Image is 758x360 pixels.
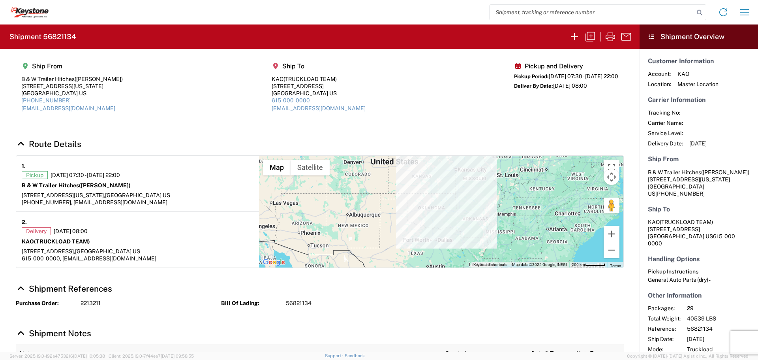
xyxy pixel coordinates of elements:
[648,335,681,343] span: Ship Date:
[660,219,713,225] span: (TRUCKLOAD TEAM)
[689,140,707,147] span: [DATE]
[627,352,749,360] span: Copyright © [DATE]-[DATE] Agistix Inc., All Rights Reserved
[687,346,754,353] span: Truckload
[512,262,567,267] span: Map data ©2025 Google, INEGI
[105,192,170,198] span: [GEOGRAPHIC_DATA] US
[677,81,719,88] span: Master Location
[22,255,253,262] div: 615-000-0000, [EMAIL_ADDRESS][DOMAIN_NAME]
[572,262,585,267] span: 200 km
[648,119,683,126] span: Carrier Name:
[22,161,26,171] strong: 1.
[648,109,683,116] span: Tracking No:
[22,192,105,198] span: [STREET_ADDRESS][US_STATE],
[272,75,366,83] div: KAO
[161,354,194,358] span: [DATE] 09:58:55
[21,105,115,111] a: [EMAIL_ADDRESS][DOMAIN_NAME]
[291,160,330,175] button: Show satellite imagery
[648,70,671,77] span: Account:
[640,25,758,49] header: Shipment Overview
[648,155,750,163] h5: Ship From
[648,176,730,183] span: [STREET_ADDRESS][US_STATE]
[677,70,719,77] span: KAO
[325,353,345,358] a: Support
[648,57,750,65] h5: Customer Information
[22,238,90,245] strong: KAO
[272,97,310,104] a: 615-000-0000
[648,169,750,197] address: [GEOGRAPHIC_DATA] US
[16,139,81,149] a: Hide Details
[345,353,365,358] a: Feedback
[272,90,366,97] div: [GEOGRAPHIC_DATA] US
[22,171,48,179] span: Pickup
[22,217,27,227] strong: 2.
[272,83,366,90] div: [STREET_ADDRESS]
[648,205,750,213] h5: Ship To
[21,62,123,70] h5: Ship From
[687,335,754,343] span: [DATE]
[648,169,701,175] span: B & W Trailer Hitches
[16,328,91,338] a: Hide Details
[283,76,337,82] span: (TRUCKLOAD TEAM)
[34,238,90,245] span: (TRUCKLOAD TEAM)
[54,228,88,235] span: [DATE] 08:00
[687,305,754,312] span: 29
[473,262,507,268] button: Keyboard shortcuts
[272,62,366,70] h5: Ship To
[610,264,621,268] a: Terms
[648,219,713,232] span: KAO [STREET_ADDRESS]
[263,160,291,175] button: Show street map
[272,105,366,111] a: [EMAIL_ADDRESS][DOMAIN_NAME]
[549,73,618,79] span: [DATE] 07:30 - [DATE] 22:00
[687,325,754,332] span: 56821134
[490,5,694,20] input: Shipment, tracking or reference number
[514,62,618,70] h5: Pickup and Delivery
[648,219,750,247] address: [GEOGRAPHIC_DATA] US
[261,257,287,268] a: Open this area in Google Maps (opens a new window)
[655,190,705,197] span: [PHONE_NUMBER]
[286,300,311,307] span: 56821134
[701,169,749,175] span: ([PERSON_NAME])
[648,233,737,247] span: 615-000-0000
[81,300,101,307] span: 2213211
[604,198,619,213] button: Drag Pegman onto the map to open Street View
[648,96,750,104] h5: Carrier Information
[51,172,120,179] span: [DATE] 07:30 - [DATE] 22:00
[261,257,287,268] img: Google
[21,75,123,83] div: B & W Trailer Hitches
[604,160,619,175] button: Toggle fullscreen view
[648,292,750,299] h5: Other Information
[648,305,681,312] span: Packages:
[221,300,280,307] strong: Bill Of Lading:
[648,276,750,283] div: General Auto Parts (dry) -
[604,226,619,242] button: Zoom in
[9,354,105,358] span: Server: 2025.19.0-192a4753216
[21,83,123,90] div: [STREET_ADDRESS][US_STATE]
[687,315,754,322] span: 40539 LBS
[514,83,553,89] span: Deliver By Date:
[648,140,683,147] span: Delivery Date:
[21,97,71,104] a: [PHONE_NUMBER]
[22,182,131,188] strong: B & W Trailer Hitches
[648,325,681,332] span: Reference:
[75,248,140,254] span: [GEOGRAPHIC_DATA] US
[648,346,681,353] span: Mode:
[648,255,750,263] h5: Handling Options
[604,242,619,258] button: Zoom out
[22,227,51,235] span: Delivery
[514,74,549,79] span: Pickup Period:
[16,300,75,307] strong: Purchase Order:
[79,182,131,188] span: ([PERSON_NAME])
[22,248,75,254] span: [STREET_ADDRESS],
[16,284,112,294] a: Hide Details
[553,83,587,89] span: [DATE] 08:00
[569,262,608,268] button: Map Scale: 200 km per 47 pixels
[648,315,681,322] span: Total Weight:
[109,354,194,358] span: Client: 2025.19.0-7f44ea7
[21,90,123,97] div: [GEOGRAPHIC_DATA] US
[648,268,750,275] h6: Pickup Instructions
[604,169,619,185] button: Map camera controls
[648,81,671,88] span: Location:
[22,199,253,206] div: [PHONE_NUMBER], [EMAIL_ADDRESS][DOMAIN_NAME]
[648,130,683,137] span: Service Level:
[75,76,123,82] span: ([PERSON_NAME])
